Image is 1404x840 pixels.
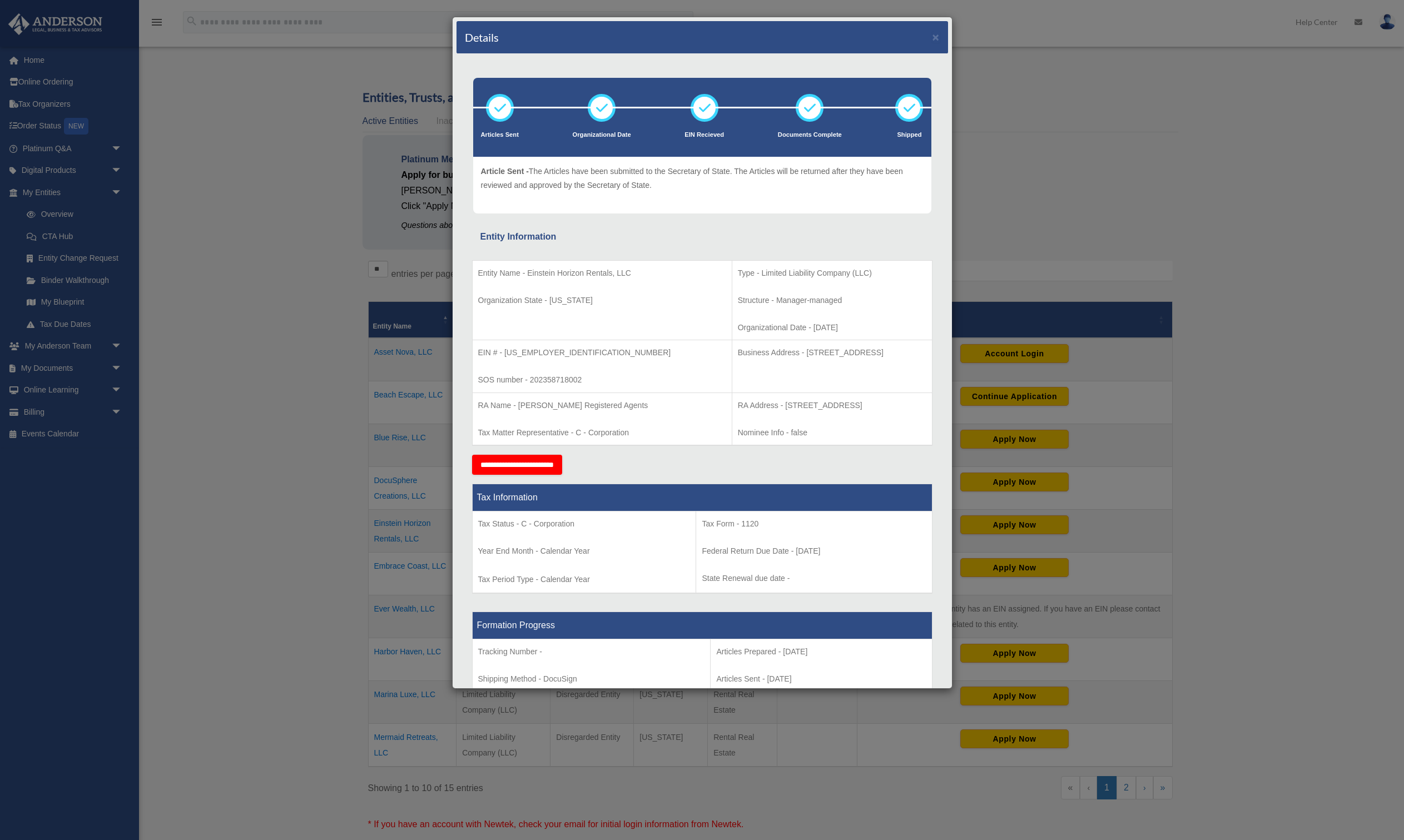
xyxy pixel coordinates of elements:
[472,511,696,594] td: Tax Period Type - Calendar Year
[478,517,691,531] p: Tax Status - C - Corporation
[702,517,926,531] p: Tax Form - 1120
[481,165,924,192] p: The Articles have been submitted to the Secretary of State. The Articles will be returned after t...
[478,426,726,440] p: Tax Matter Representative - C - Corporation
[702,544,926,558] p: Federal Return Due Date - [DATE]
[481,167,529,176] span: Article Sent -
[738,266,926,280] p: Type - Limited Liability Company (LLC)
[573,130,631,141] p: Organizational Date
[478,266,726,280] p: Entity Name - Einstein Horizon Rentals, LLC
[738,346,926,360] p: Business Address - [STREET_ADDRESS]
[478,672,705,686] p: Shipping Method - DocuSign
[481,130,519,141] p: Articles Sent
[778,130,842,141] p: Documents Complete
[738,294,926,307] p: Structure - Manager-managed
[702,571,926,585] p: State Renewal due date -
[684,130,724,141] p: EIN Recieved
[478,399,726,412] p: RA Name - [PERSON_NAME] Registered Agents
[716,645,926,659] p: Articles Prepared - [DATE]
[472,612,932,639] th: Formation Progress
[472,484,932,511] th: Tax Information
[738,426,926,440] p: Nominee Info - false
[716,672,926,686] p: Articles Sent - [DATE]
[478,294,726,307] p: Organization State - [US_STATE]
[478,346,726,360] p: EIN # - [US_EMPLOYER_IDENTIFICATION_NUMBER]
[478,544,691,558] p: Year End Month - Calendar Year
[932,31,940,43] button: ×
[738,321,926,335] p: Organizational Date - [DATE]
[480,229,924,245] div: Entity Information
[738,399,926,412] p: RA Address - [STREET_ADDRESS]
[465,29,499,45] h4: Details
[895,130,923,141] p: Shipped
[478,645,705,659] p: Tracking Number -
[478,373,726,387] p: SOS number - 202358718002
